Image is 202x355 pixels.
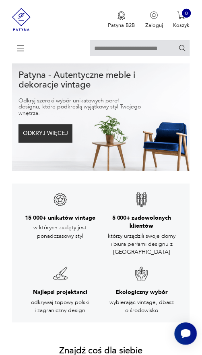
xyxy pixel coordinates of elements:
[19,132,72,137] a: ODKRYJ WIĘCEJ
[177,11,186,19] img: Ikona koszyka
[19,98,141,117] p: Odkryj szeroki wybór unikatowych pereł designu, które podkreślą wyjątkowy styl Twojego wnętrza.
[134,192,150,208] img: Znak gwarancji jakości
[52,192,68,208] img: Znak gwarancji jakości
[106,214,178,231] h3: 5 000+ zadowolonych klientów
[106,299,178,315] p: wybierając vintage, dbasz o środowisko
[145,22,163,29] p: Zaloguj
[150,11,158,19] img: Ikonka użytkownika
[108,11,135,29] button: Patyna B2B
[145,11,163,29] button: Zaloguj
[24,299,96,315] p: odkrywaj topowy polski i zagraniczny design
[182,9,191,18] div: 0
[115,289,168,297] h3: Ekologiczny wybór
[106,233,178,257] p: którzy urządzili swoje domy i biura perłami designu z [GEOGRAPHIC_DATA]
[108,22,135,29] p: Patyna B2B
[108,11,135,29] a: Ikona medaluPatyna B2B
[117,11,126,20] img: Ikona medalu
[19,70,147,90] h1: Patyna - Autentyczne meble i dekoracje vintage
[173,22,190,29] p: Koszyk
[173,11,190,29] button: 0Koszyk
[175,323,197,345] iframe: Smartsupp widget button
[52,266,68,282] img: Znak gwarancji jakości
[179,44,186,52] button: Szukaj
[24,224,96,241] p: w których zaklęty jest ponadczasowy styl
[134,266,150,282] img: Znak gwarancji jakości
[19,124,72,143] button: ODKRYJ WIĘCEJ
[33,289,87,297] h3: Najlepsi projektanci
[25,214,95,222] h3: 15 000+ unikatów vintage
